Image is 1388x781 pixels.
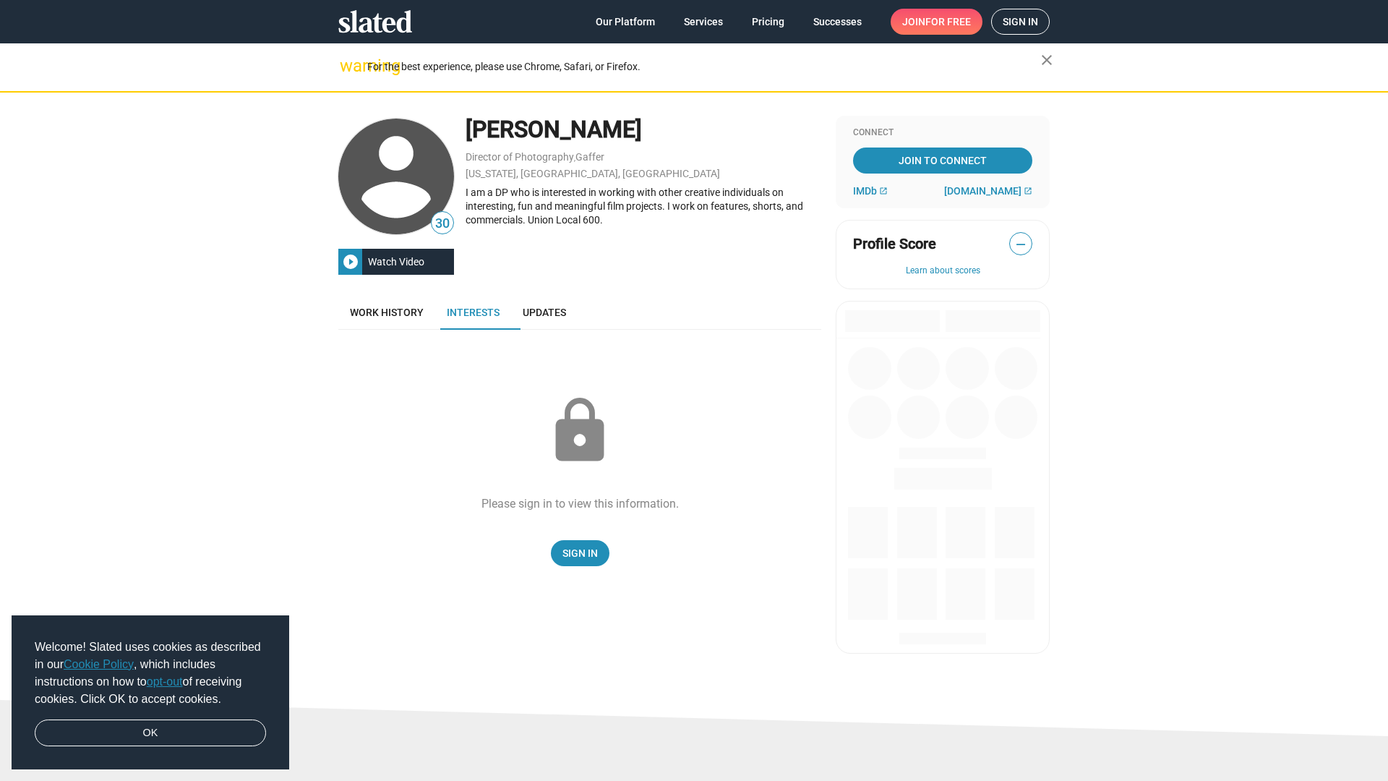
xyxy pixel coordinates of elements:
[447,307,500,318] span: Interests
[35,639,266,708] span: Welcome! Slated uses cookies as described in our , which includes instructions on how to of recei...
[740,9,796,35] a: Pricing
[435,295,511,330] a: Interests
[367,57,1041,77] div: For the best experience, please use Chrome, Safari, or Firefox.
[64,658,134,670] a: Cookie Policy
[925,9,971,35] span: for free
[879,187,888,195] mat-icon: open_in_new
[544,395,616,467] mat-icon: lock
[684,9,723,35] span: Services
[35,720,266,747] a: dismiss cookie message
[12,615,289,770] div: cookieconsent
[481,496,679,511] div: Please sign in to view this information.
[362,249,430,275] div: Watch Video
[574,154,575,162] span: ,
[856,148,1029,174] span: Join To Connect
[511,295,578,330] a: Updates
[672,9,734,35] a: Services
[853,185,888,197] a: IMDb
[891,9,982,35] a: Joinfor free
[523,307,566,318] span: Updates
[813,9,862,35] span: Successes
[338,295,435,330] a: Work history
[350,307,424,318] span: Work history
[340,57,357,74] mat-icon: warning
[596,9,655,35] span: Our Platform
[991,9,1050,35] a: Sign in
[853,148,1032,174] a: Join To Connect
[342,253,359,270] mat-icon: play_circle_filled
[1038,51,1055,69] mat-icon: close
[562,540,598,566] span: Sign In
[902,9,971,35] span: Join
[853,185,877,197] span: IMDb
[944,185,1021,197] span: [DOMAIN_NAME]
[1010,235,1032,254] span: —
[466,114,821,145] div: [PERSON_NAME]
[147,675,183,688] a: opt-out
[853,265,1032,277] button: Learn about scores
[466,168,720,179] a: [US_STATE], [GEOGRAPHIC_DATA], [GEOGRAPHIC_DATA]
[338,249,454,275] button: Watch Video
[584,9,667,35] a: Our Platform
[551,540,609,566] a: Sign In
[853,234,936,254] span: Profile Score
[432,214,453,234] span: 30
[575,151,604,163] a: Gaffer
[853,127,1032,139] div: Connect
[466,151,574,163] a: Director of Photography
[802,9,873,35] a: Successes
[752,9,784,35] span: Pricing
[1003,9,1038,34] span: Sign in
[944,185,1032,197] a: [DOMAIN_NAME]
[1024,187,1032,195] mat-icon: open_in_new
[466,186,821,226] div: I am a DP who is interested in working with other creative individuals on interesting, fun and me...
